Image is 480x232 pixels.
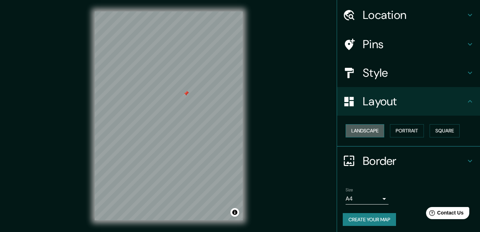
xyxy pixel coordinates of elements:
[346,193,389,205] div: A4
[363,66,466,80] h4: Style
[337,59,480,87] div: Style
[346,187,353,193] label: Size
[95,11,243,220] canvas: Map
[363,94,466,109] h4: Layout
[337,30,480,59] div: Pins
[363,154,466,168] h4: Border
[416,204,472,224] iframe: Help widget launcher
[390,124,424,137] button: Portrait
[343,213,396,226] button: Create your map
[337,147,480,175] div: Border
[346,124,384,137] button: Landscape
[363,8,466,22] h4: Location
[430,124,460,137] button: Square
[231,208,239,217] button: Toggle attribution
[337,1,480,29] div: Location
[363,37,466,51] h4: Pins
[337,87,480,116] div: Layout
